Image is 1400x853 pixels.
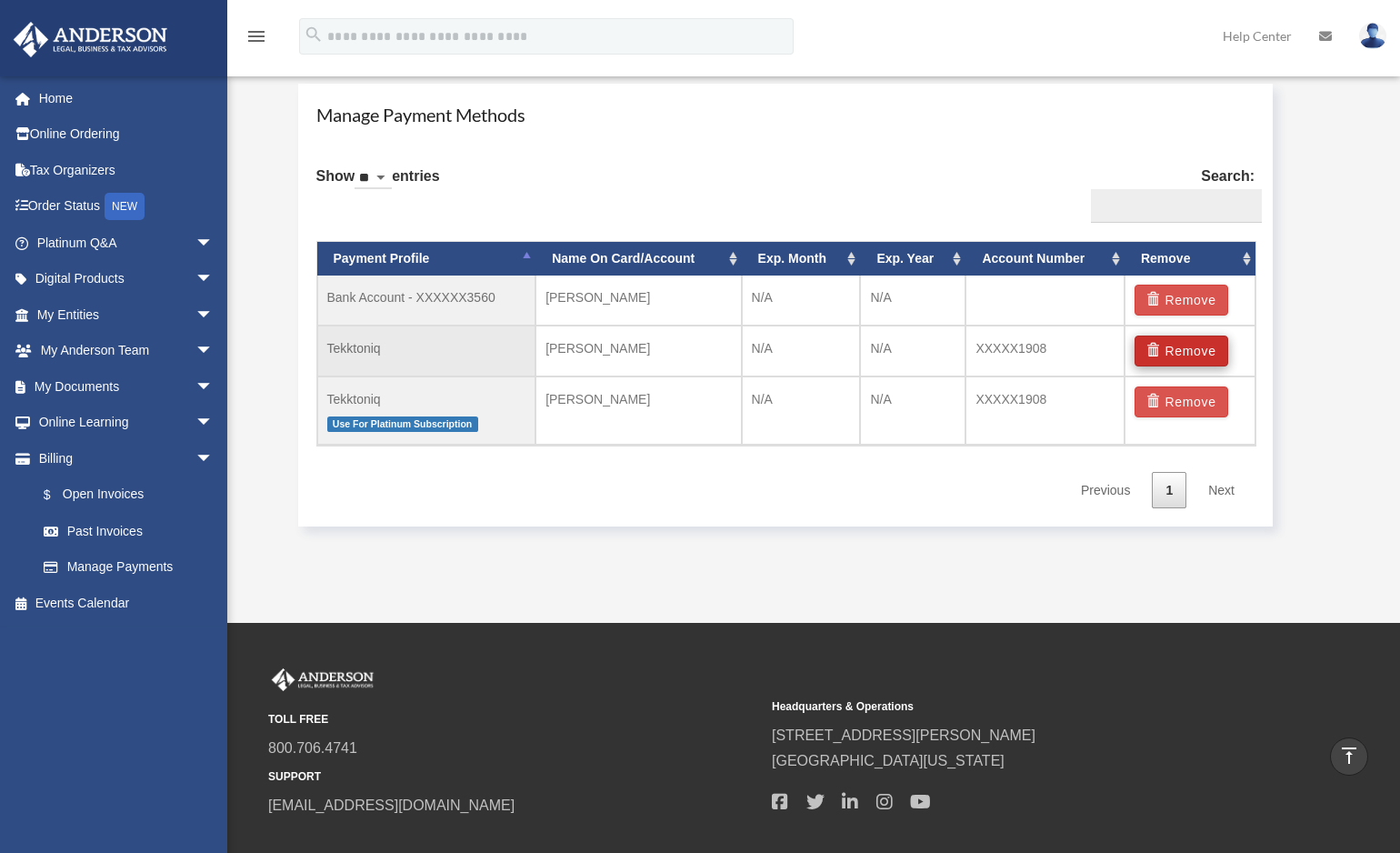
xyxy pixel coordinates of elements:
a: My Entitiesarrow_drop_down [13,296,241,333]
button: Remove [1135,285,1228,316]
th: Remove: activate to sort column ascending [1125,242,1255,276]
button: Remove [1135,386,1228,417]
a: My Anderson Teamarrow_drop_down [13,333,241,369]
td: N/A [742,376,861,445]
a: Next [1195,472,1248,509]
span: Use For Platinum Subscription [327,416,478,432]
small: Headquarters & Operations [772,697,1263,717]
img: Anderson Advisors Platinum Portal [8,22,173,57]
th: Account Number: activate to sort column ascending [965,242,1125,276]
th: Exp. Year: activate to sort column ascending [860,242,965,276]
a: $Open Invoices [25,477,241,514]
small: TOLL FREE [268,710,759,729]
a: Previous [1067,472,1144,509]
td: Tekktoniq [317,376,536,445]
a: Manage Payments [25,549,232,586]
small: SUPPORT [268,768,759,787]
a: Digital Productsarrow_drop_down [13,261,241,297]
input: Search: [1091,189,1262,224]
i: search [304,25,324,45]
i: vertical_align_top [1338,745,1360,767]
a: Online Learningarrow_drop_down [13,405,241,441]
span: $ [54,484,63,507]
a: My Documentsarrow_drop_down [13,368,241,405]
a: vertical_align_top [1330,738,1368,776]
a: Events Calendar [13,585,241,621]
i: menu [245,25,267,47]
div: NEW [105,193,145,220]
span: arrow_drop_down [195,261,232,298]
td: N/A [860,326,965,376]
td: XXXXX1908 [965,376,1125,445]
a: Billingarrow_drop_down [13,440,241,477]
td: Bank Account - XXXXXX3560 [317,276,536,326]
td: [PERSON_NAME] [535,326,741,376]
th: Exp. Month: activate to sort column ascending [742,242,861,276]
h4: Manage Payment Methods [316,102,1255,127]
a: [EMAIL_ADDRESS][DOMAIN_NAME] [268,798,515,813]
td: [PERSON_NAME] [535,376,741,445]
img: User Pic [1359,23,1386,49]
a: Past Invoices [25,513,241,549]
th: Payment Profile: activate to sort column descending [317,242,536,276]
td: N/A [742,326,861,376]
span: arrow_drop_down [195,296,232,334]
button: Remove [1135,336,1228,366]
a: Tax Organizers [13,152,241,188]
a: Platinum Q&Aarrow_drop_down [13,225,241,261]
span: arrow_drop_down [195,225,232,262]
a: 800.706.4741 [268,740,357,756]
a: Online Ordering [13,116,241,153]
a: [GEOGRAPHIC_DATA][US_STATE] [772,753,1005,768]
td: N/A [742,276,861,326]
a: Order StatusNEW [13,188,241,226]
a: [STREET_ADDRESS][PERSON_NAME] [772,728,1035,743]
td: XXXXX1908 [965,326,1125,376]
a: 1 [1152,472,1186,509]
img: Anderson Advisors Platinum Portal [268,668,377,692]
td: [PERSON_NAME] [535,276,741,326]
span: arrow_drop_down [195,405,232,442]
label: Search: [1084,164,1255,224]
span: arrow_drop_down [195,440,232,477]
span: arrow_drop_down [195,333,232,370]
a: Home [13,80,241,116]
th: Name On Card/Account: activate to sort column ascending [535,242,741,276]
td: N/A [860,376,965,445]
td: Tekktoniq [317,326,536,376]
select: Showentries [355,168,392,189]
td: N/A [860,276,965,326]
span: arrow_drop_down [195,368,232,406]
a: menu [245,32,267,47]
label: Show entries [316,164,440,207]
